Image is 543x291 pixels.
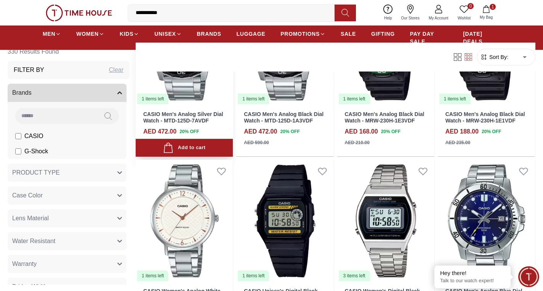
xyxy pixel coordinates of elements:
button: PRODUCT TYPE [8,164,127,182]
a: UNISEX [154,27,181,41]
div: AED 590.00 [244,139,269,146]
span: PAY DAY SALE [410,30,448,45]
div: 1 items left [339,94,370,104]
div: 1 items left [238,270,269,281]
span: Wishlist [455,15,474,21]
span: LUGGAGE [237,30,266,38]
span: 20 % OFF [280,128,300,135]
div: Chat Widget [518,266,539,287]
a: CASIO Men's Analog Silver Dial Watch - MTD-125D-7AVDF [143,111,223,124]
div: AED 235.00 [445,139,470,146]
a: PROMOTIONS [280,27,325,41]
span: 0 [468,3,474,9]
img: CASIO Unisex's Digital Black Dial Watch - F-94WA-9DG [236,160,333,282]
span: [DATE] DEALS [463,30,500,45]
span: MEN [43,30,55,38]
div: 1 items left [137,94,168,104]
span: Brands [12,88,32,97]
span: Water Resistant [12,237,55,246]
button: Add to cart [136,139,233,157]
span: PROMOTIONS [280,30,320,38]
span: PRODUCT TYPE [12,168,60,177]
span: GIFTING [371,30,395,38]
h4: AED 472.00 [143,127,176,136]
img: CASIO Men's Analog Blue Dial Watch - MTP-VD01D-2E [438,160,535,282]
span: CASIO [24,132,43,141]
div: 1 items left [137,270,168,281]
a: Help [380,3,397,22]
button: Brands [8,84,127,102]
span: WOMEN [76,30,99,38]
span: Help [381,15,395,21]
h4: AED 472.00 [244,127,277,136]
input: G-Shock [15,148,21,154]
a: PAY DAY SALE [410,27,448,48]
span: Case Color [12,191,43,200]
span: Our Stores [398,15,423,21]
a: CASIO Men's Analog Black Dial Watch - MRW-230H-1E1VDF [445,111,525,124]
a: CASIO Women's Digital Black Dial Watch - B640WD-1AVDF3 items left [337,160,434,282]
a: CASIO Unisex's Digital Black Dial Watch - F-94WA-9DG1 items left [236,160,333,282]
img: CASIO Women's Analog White Dial Watch - LTP-VT04D-7A [136,160,233,282]
button: Case Color [8,186,127,205]
span: UNISEX [154,30,176,38]
span: KIDS [120,30,133,38]
a: KIDS [120,27,139,41]
a: [DATE] DEALS [463,27,500,48]
h6: 330 Results Found [8,43,130,61]
div: 3 items left [339,270,370,281]
a: Our Stores [397,3,424,22]
a: BRANDS [197,27,221,41]
a: WOMEN [76,27,104,41]
a: LUGGAGE [237,27,266,41]
a: MEN [43,27,61,41]
h4: AED 168.00 [345,127,378,136]
button: Lens Material [8,209,127,227]
span: My Account [426,15,452,21]
span: Sort By: [488,53,508,61]
a: CASIO Men's Analog Black Dial Watch - MRW-230H-1E3VDF [345,111,424,124]
div: 1 items left [439,94,471,104]
img: CASIO Women's Digital Black Dial Watch - B640WD-1AVDF [337,160,434,282]
button: Water Resistant [8,232,127,250]
div: Add to cart [163,143,205,153]
a: CASIO Men's Analog Black Dial Watch - MTD-125D-1A3VDF [244,111,324,124]
a: CASIO Men's Analog Blue Dial Watch - MTP-VD01D-2E1 items left [438,160,535,282]
div: Clear [109,65,123,75]
a: 0Wishlist [453,3,475,22]
div: AED 210.00 [345,139,370,146]
h4: AED 188.00 [445,127,479,136]
span: SALE [341,30,356,38]
button: Sort By: [480,53,508,61]
a: CASIO Women's Analog White Dial Watch - LTP-VT04D-7A1 items left [136,160,233,282]
div: 1 items left [238,94,269,104]
img: ... [46,5,112,21]
p: Talk to our watch expert! [440,278,505,284]
h3: Filter By [14,65,44,75]
button: Warranty [8,255,127,273]
span: 20 % OFF [179,128,199,135]
span: 20 % OFF [482,128,501,135]
a: GIFTING [371,27,395,41]
span: BRANDS [197,30,221,38]
span: My Bag [477,14,496,20]
div: Hey there! [440,269,505,277]
button: 1My Bag [475,4,497,22]
span: 1 [490,4,496,10]
span: Lens Material [12,214,49,223]
a: SALE [341,27,356,41]
span: Warranty [12,259,37,269]
input: CASIO [15,133,21,139]
span: 20 % OFF [381,128,400,135]
span: G-Shock [24,147,48,156]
